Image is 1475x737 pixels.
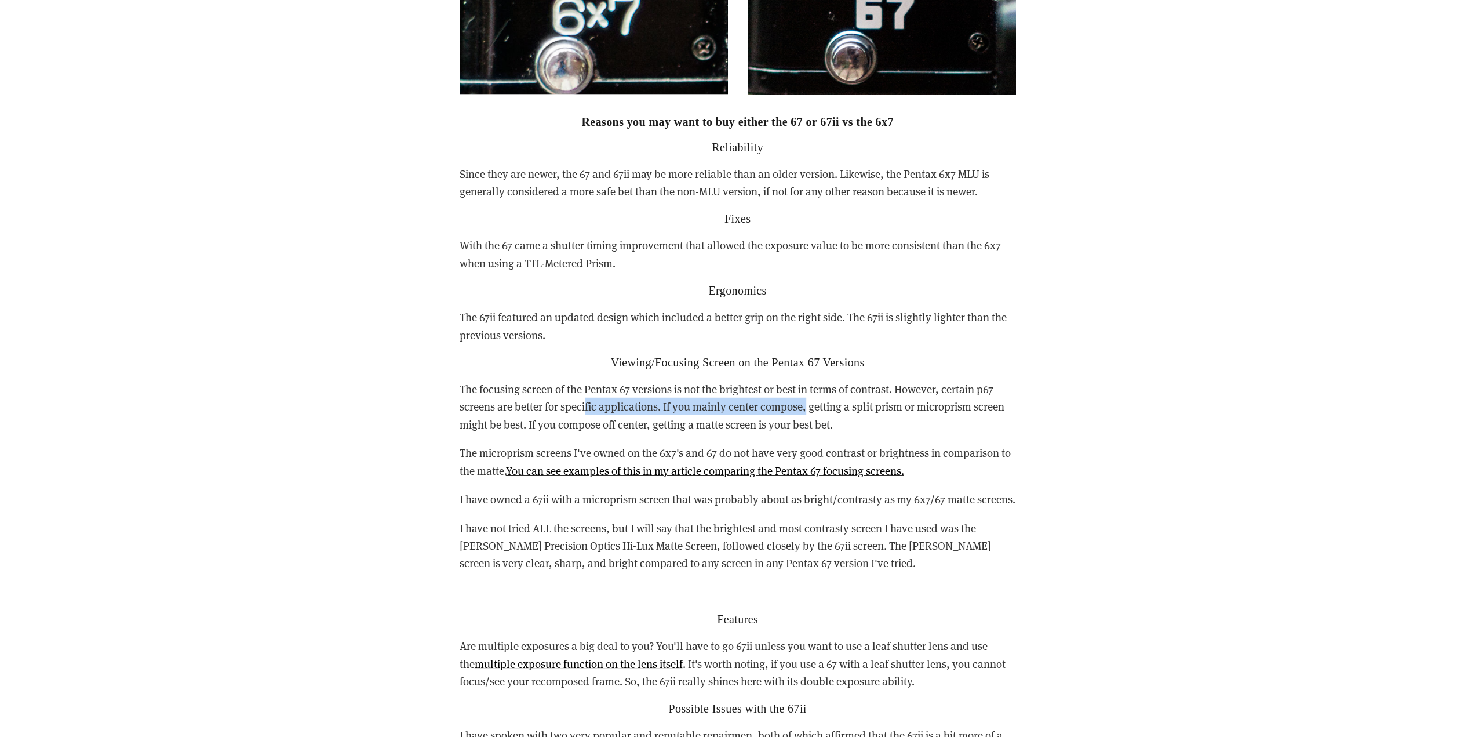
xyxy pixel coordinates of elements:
p: Since they are newer, the 67 and 67ii may be more reliable than an older version. Likewise, the P... [460,165,1016,201]
h2: Possible Issues with the 67ii [460,702,1016,716]
p: I have owned a 67ii with a microprism screen that was probably about as bright/contrasty as my 6x... [460,491,1016,508]
a: You can see examples of this in my article comparing the Pentax 67 focusing screens. [506,463,904,478]
strong: Reasons you may want to buy either the 67 or 67ii vs the 6x7 [581,115,893,128]
h2: Viewing/Focusing Screen on the Pentax 67 Versions [460,355,1016,369]
h2: Ergonomics [460,284,1016,297]
a: multiple exposure function on the lens itself [475,656,683,671]
h2: Fixes [460,212,1016,226]
p: With the 67 came a shutter timing improvement that allowed the exposure value to be more consiste... [460,237,1016,272]
p: The 67ii featured an updated design which included a better grip on the right side. The 67ii is s... [460,308,1016,344]
h2: Features [460,612,1016,626]
p: The focusing screen of the Pentax 67 versions is not the brightest or best in terms of contrast. ... [460,380,1016,433]
p: I have not tried ALL the screens, but I will say that the brightest and most contrasty screen I h... [460,520,1016,572]
p: Are multiple exposures a big deal to you? You'll have to go 67ii unless you want to use a leaf sh... [460,637,1016,690]
p: The microprism screens I've owned on the 6x7's and 67 do not have very good contrast or brightnes... [460,444,1016,480]
h2: Reliability [460,140,1016,154]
